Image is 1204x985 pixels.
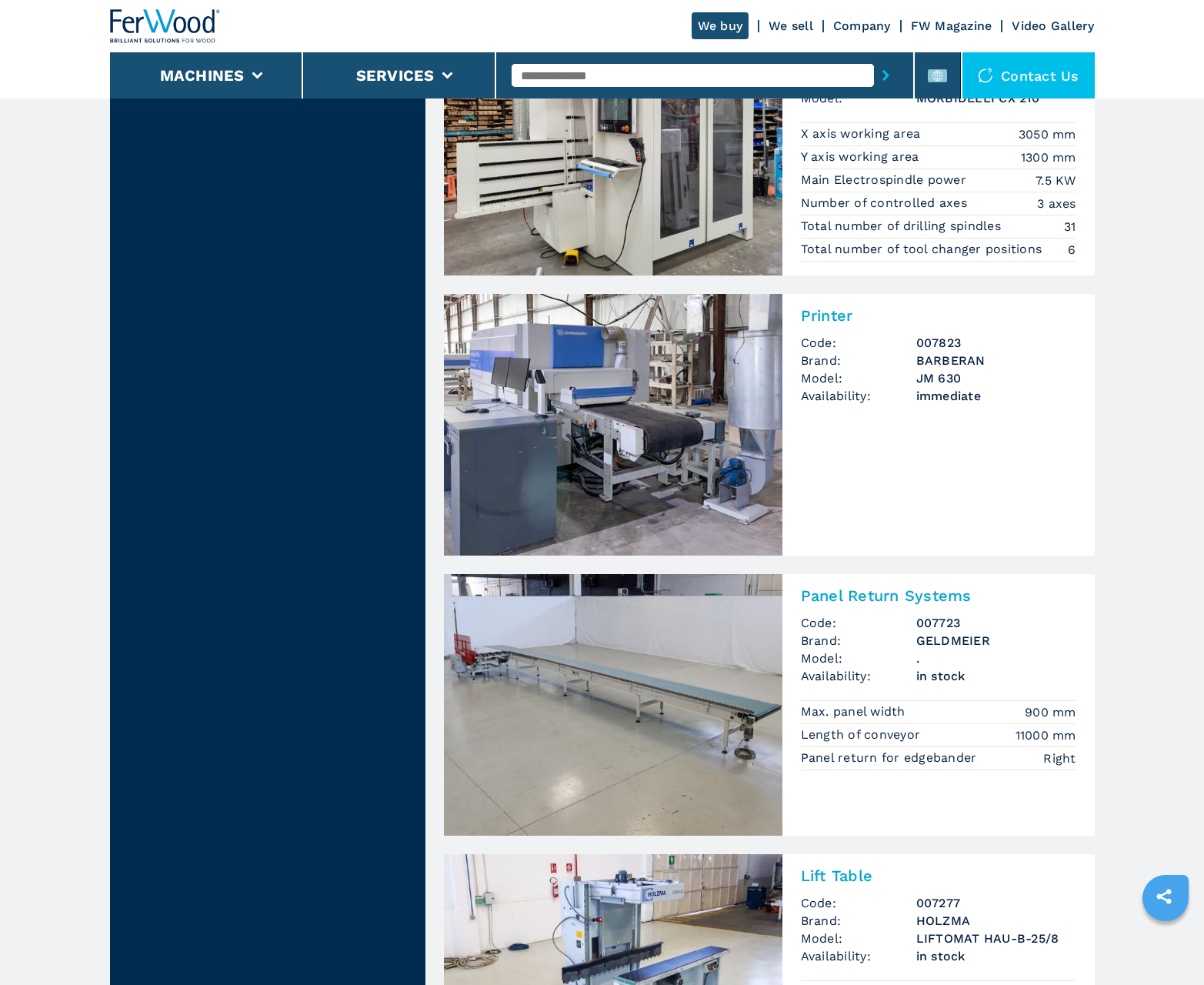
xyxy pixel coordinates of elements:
img: Panel Return Systems GELDMEIER . [444,574,782,836]
em: 3 axes [1037,195,1076,212]
span: in stock [916,667,1076,685]
span: Code: [801,614,916,632]
span: Brand: [801,912,916,930]
p: Length of conveyor [801,726,925,743]
img: Vertical CNC Machine Centres SCM MORBIDELLI CX 210 [444,14,782,275]
a: We sell [769,18,813,33]
button: Machines [160,66,245,85]
span: Brand: [801,632,916,649]
h3: LIFTOMAT HAU-B-25/8 [916,930,1076,947]
img: Printer BARBERAN JM 630 [444,294,782,556]
a: We buy [692,12,749,39]
span: Brand: [801,352,916,369]
img: Contact us [978,68,993,83]
a: Printer BARBERAN JM 630PrinterCode:007823Brand:BARBERANModel:JM 630Availability:immediate [444,294,1095,556]
h3: 007277 [916,894,1076,912]
h3: HOLZMA [916,912,1076,930]
em: 11000 mm [1016,726,1076,744]
h3: 007723 [916,614,1076,632]
iframe: Chat [1139,916,1192,973]
span: Model: [801,369,916,387]
em: Right [1043,750,1076,767]
span: Availability: [801,947,916,965]
p: X axis working area [801,125,925,142]
span: Model: [801,930,916,947]
span: in stock [916,947,1076,965]
p: Y axis working area [801,149,923,165]
span: Availability: [801,667,916,685]
h3: BARBERAN [916,352,1076,369]
p: Panel return for edgebander [801,750,981,766]
p: Total number of drilling spindles [801,218,1006,235]
a: Panel Return Systems GELDMEIER .Panel Return SystemsCode:007723Brand:GELDMEIERModel:.Availability... [444,574,1095,836]
h3: GELDMEIER [916,632,1076,649]
em: 7.5 KW [1036,172,1076,189]
em: 1300 mm [1021,149,1076,166]
h3: . [916,649,1076,667]
button: submit-button [874,58,898,93]
h2: Lift Table [801,866,1076,885]
em: 31 [1064,218,1076,235]
a: sharethis [1145,877,1183,916]
h3: JM 630 [916,369,1076,387]
p: Main Electrospindle power [801,172,971,189]
button: Services [356,66,435,85]
a: Company [833,18,891,33]
a: Vertical CNC Machine Centres SCM MORBIDELLI CX 210007836Vertical CNC Machine CentresCode:007836Br... [444,14,1095,275]
span: Code: [801,334,916,352]
span: Model: [801,649,916,667]
a: Video Gallery [1012,18,1094,33]
p: Total number of tool changer positions [801,241,1046,258]
h2: Printer [801,306,1076,325]
img: Ferwood [110,9,221,43]
em: 3050 mm [1019,125,1076,143]
h3: 007823 [916,334,1076,352]
div: Contact us [962,52,1095,98]
span: immediate [916,387,1076,405]
p: Max. panel width [801,703,909,720]
p: Number of controlled axes [801,195,972,212]
em: 900 mm [1025,703,1076,721]
span: Availability: [801,387,916,405]
em: 6 [1068,241,1076,259]
a: FW Magazine [911,18,992,33]
h2: Panel Return Systems [801,586,1076,605]
span: Code: [801,894,916,912]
